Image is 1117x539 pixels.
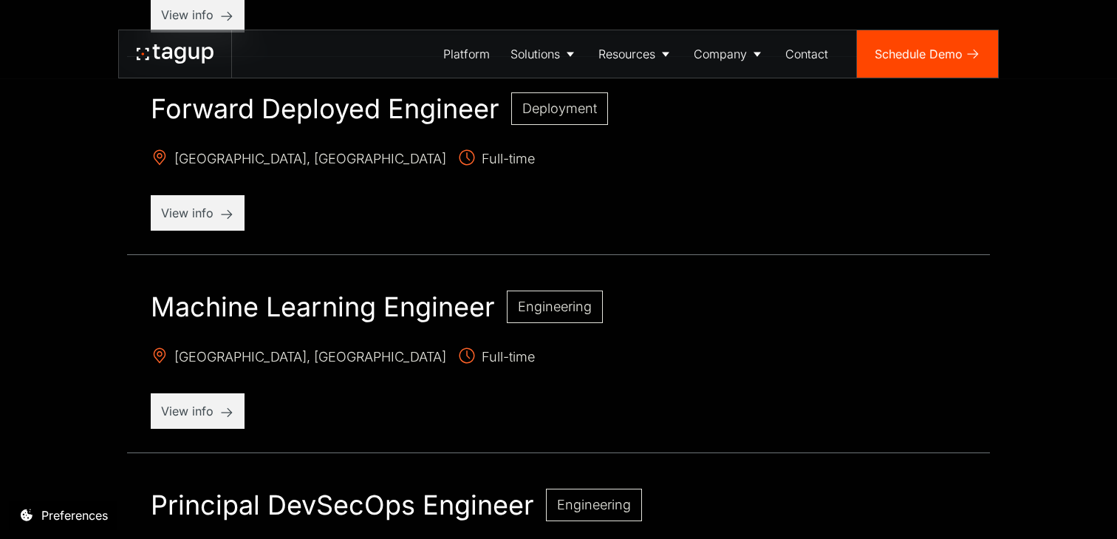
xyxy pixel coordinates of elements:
p: View info [161,402,234,420]
h2: Machine Learning Engineer [151,291,495,323]
p: View info [161,204,234,222]
a: Platform [433,30,500,78]
a: Schedule Demo [857,30,998,78]
a: Resources [588,30,683,78]
span: Engineering [518,299,592,314]
span: [GEOGRAPHIC_DATA], [GEOGRAPHIC_DATA] [151,149,446,172]
div: Platform [443,45,490,63]
a: Contact [775,30,838,78]
a: Solutions [500,30,588,78]
span: [GEOGRAPHIC_DATA], [GEOGRAPHIC_DATA] [151,347,446,370]
h2: Forward Deployed Engineer [151,92,499,125]
div: Preferences [41,506,108,524]
div: Schedule Demo [875,45,963,63]
span: Full-time [458,347,535,370]
span: Full-time [458,149,535,172]
div: Contact [785,45,828,63]
div: Resources [598,45,655,63]
span: Engineering [557,497,631,512]
div: Company [694,45,747,63]
a: Company [683,30,775,78]
h2: Principal DevSecOps Engineer [151,489,534,521]
span: Deployment [522,101,597,116]
div: Solutions [510,45,560,63]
